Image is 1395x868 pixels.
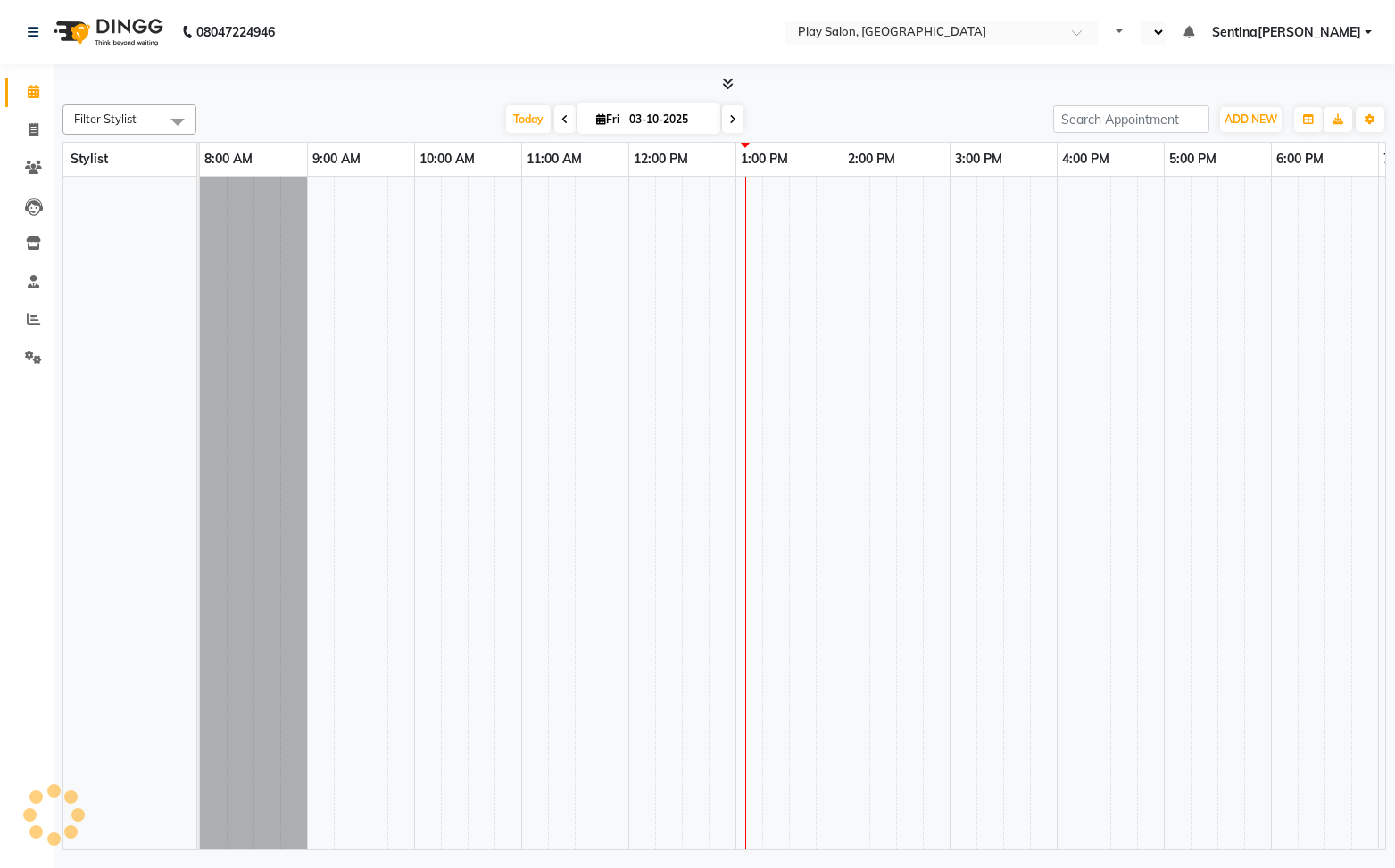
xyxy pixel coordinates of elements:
a: 8:00 AM [200,146,257,172]
input: 2025-10-03 [624,106,713,133]
span: Sentina[PERSON_NAME] [1212,23,1361,42]
span: ADD NEW [1225,112,1277,126]
a: 12:00 PM [629,146,693,172]
button: ADD NEW [1220,107,1282,132]
a: 1:00 PM [736,146,793,172]
span: Fri [592,112,624,126]
span: Today [506,105,551,133]
a: 9:00 AM [308,146,365,172]
input: Search Appointment [1053,105,1209,133]
a: 11:00 AM [522,146,586,172]
a: 5:00 PM [1165,146,1221,172]
a: 3:00 PM [951,146,1007,172]
a: 2:00 PM [843,146,900,172]
a: 6:00 PM [1272,146,1328,172]
a: 4:00 PM [1058,146,1114,172]
span: Filter Stylist [74,112,137,126]
a: 10:00 AM [415,146,479,172]
b: 08047224946 [196,7,275,57]
img: logo [46,7,168,57]
span: Stylist [71,151,108,167]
